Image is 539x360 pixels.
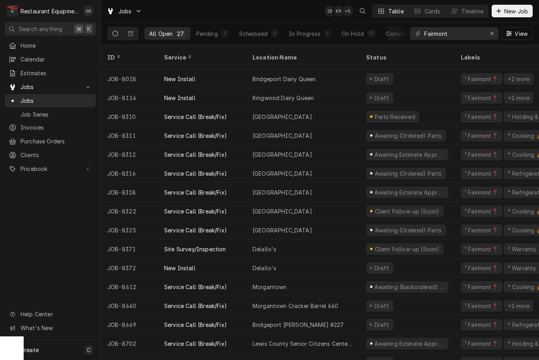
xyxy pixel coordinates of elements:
[21,310,91,318] span: Help Center
[101,88,158,107] div: JOB-8114
[164,207,227,215] div: Service Call (Break/Fix)
[253,75,316,83] div: Bridgeport Dairy Queen
[164,340,227,348] div: Service Call (Break/Fix)
[424,27,483,40] input: Keyword search
[19,25,62,33] span: Search anything
[101,107,158,126] div: JOB-8310
[374,226,442,234] div: Awaiting (Ordered) Parts
[373,321,390,329] div: Draft
[21,137,92,145] span: Purchase Orders
[5,80,96,93] a: Go to Jobs
[164,245,226,253] div: Site Survey/Inspection
[289,30,320,38] div: In Progress
[464,264,499,272] div: ¹ Fairmont📍
[253,283,287,291] div: Morgantown
[374,188,445,197] div: Awaiting Estimate Approval
[223,30,227,38] div: 7
[164,169,227,178] div: Service Call (Break/Fix)
[164,283,227,291] div: Service Call (Break/Fix)
[253,132,312,140] div: [GEOGRAPHIC_DATA]
[503,7,530,15] span: New Job
[373,94,390,102] div: Draft
[164,75,195,83] div: New Install
[101,239,158,258] div: JOB-8371
[164,264,195,272] div: New Install
[164,53,238,61] div: Service
[464,188,499,197] div: ¹ Fairmont📍
[325,30,330,38] div: 1
[374,207,440,215] div: Client Follow-up (Soon)
[374,169,442,178] div: Awaiting (Ordered) Parts
[464,302,499,310] div: ¹ Fairmont📍
[21,55,92,63] span: Calendar
[253,245,276,253] div: Delallo's
[101,202,158,221] div: JOB-8322
[253,94,314,102] div: Kingwood Dairy Queen
[5,135,96,148] a: Purchase Orders
[374,150,445,159] div: Awaiting Estimate Approval
[5,321,96,334] a: Go to What's New
[464,340,499,348] div: ¹ Fairmont📍
[21,347,39,353] span: Create
[461,7,483,15] div: Timeline
[164,150,227,159] div: Service Call (Break/Fix)
[21,123,92,132] span: Invoices
[253,264,276,272] div: Delallo's
[464,207,499,215] div: ¹ Fairmont📍
[253,302,339,310] div: Morgantown Cracker Barrel 640
[7,6,18,17] div: R
[101,258,158,277] div: JOB-8372
[101,183,158,202] div: JOB-8318
[253,321,344,329] div: Bridgeport [PERSON_NAME] #227
[21,7,79,15] div: Restaurant Equipment Diagnostics
[253,188,312,197] div: [GEOGRAPHIC_DATA]
[5,108,96,121] a: Job Series
[464,321,499,329] div: ¹ Fairmont📍
[21,83,80,91] span: Jobs
[103,5,145,18] a: Go to Jobs
[342,6,353,17] div: + 5
[464,113,499,121] div: ¹ Fairmont📍
[369,30,374,38] div: 17
[324,6,335,17] div: EB
[342,30,364,38] div: On Hold
[118,7,132,15] span: Jobs
[374,245,440,253] div: Client Follow-up (Soon)
[253,207,312,215] div: [GEOGRAPHIC_DATA]
[464,75,499,83] div: ¹ Fairmont📍
[253,340,354,348] div: Lewis County Senior Citizens Center, Inc.
[464,226,499,234] div: ¹ Fairmont📍
[76,25,82,33] span: ⌘
[356,5,369,17] button: Open search
[164,321,227,329] div: Service Call (Break/Fix)
[21,151,92,159] span: Clients
[21,165,80,173] span: Pricebook
[366,53,447,61] div: Status
[101,145,158,164] div: JOB-8312
[5,39,96,52] a: Home
[374,132,442,140] div: Awaiting (Ordered) Parts
[87,25,91,33] span: K
[5,308,96,321] a: Go to Help Center
[333,6,344,17] div: Kelli Robinette's Avatar
[83,6,94,17] div: EB
[164,132,227,140] div: Service Call (Break/Fix)
[253,226,312,234] div: [GEOGRAPHIC_DATA]
[101,277,158,296] div: JOB-8612
[464,94,499,102] div: ¹ Fairmont📍
[502,27,533,40] button: View
[253,169,312,178] div: [GEOGRAPHIC_DATA]
[101,221,158,239] div: JOB-8325
[5,94,96,107] a: Jobs
[21,110,92,119] span: Job Series
[464,169,499,178] div: ¹ Fairmont📍
[21,69,92,77] span: Estimates
[333,6,344,17] div: KR
[5,148,96,161] a: Clients
[507,94,530,102] div: +2 more
[164,188,227,197] div: Service Call (Break/Fix)
[464,150,499,159] div: ¹ Fairmont📍
[5,162,96,175] a: Go to Pricebook
[324,6,335,17] div: Emily Bird's Avatar
[101,315,158,334] div: JOB-8669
